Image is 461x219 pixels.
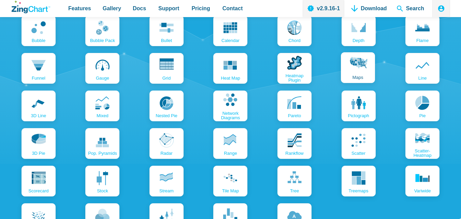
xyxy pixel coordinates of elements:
a: grid [149,53,184,84]
a: flame [405,15,440,46]
a: bubble [21,15,56,46]
a: pop. pyramids [85,128,119,159]
a: stock [85,166,119,196]
span: Network Diagrams [215,111,246,120]
a: stream [149,166,184,196]
span: 3D pie [32,151,45,155]
span: pareto [288,113,301,118]
a: nested pie [149,91,184,121]
span: Features [68,4,91,13]
span: Heat map [221,76,240,80]
span: variwide [414,189,431,193]
span: grid [162,76,171,80]
a: tree [277,166,312,196]
a: line [405,53,440,84]
span: pictograph [348,113,369,118]
a: gauge [85,53,119,84]
a: bullet [149,15,184,46]
span: bullet [161,38,172,43]
span: Pricing [191,4,210,13]
span: pop. pyramids [88,151,117,155]
a: calendar [213,15,247,46]
span: Docs [133,4,146,13]
a: 3D pie [21,128,56,159]
a: pie [405,91,440,121]
span: chord [288,38,300,43]
span: stock [97,189,108,193]
a: maps [341,52,375,83]
span: Support [158,4,179,13]
a: Heat map [213,53,247,84]
a: ZingChart Logo. Click to return to the homepage [12,1,50,13]
span: stream [159,189,174,193]
span: funnel [32,76,45,80]
span: line [418,76,427,80]
span: flame [416,38,429,43]
span: pie [419,113,426,118]
span: scorecard [28,189,48,193]
span: treemaps [349,189,369,193]
a: bubble pack [85,15,119,46]
a: variwide [405,166,440,196]
a: scorecard [21,166,56,196]
span: mixed [97,113,109,118]
span: calendar [221,38,240,43]
a: rankflow [277,128,312,159]
a: 3D line [21,91,56,121]
a: treemaps [342,166,376,196]
a: funnel [21,53,56,84]
a: pictograph [342,91,376,121]
span: bubble [32,38,45,43]
a: chord [277,15,312,46]
a: depth [342,15,376,46]
a: tile map [213,166,247,196]
span: 3D line [31,113,46,118]
span: scatter-heatmap [407,149,438,158]
span: tile map [222,189,239,193]
span: range [224,151,237,155]
span: Gallery [103,4,121,13]
span: maps [352,75,363,80]
span: tree [290,189,299,193]
span: depth [352,38,364,43]
a: scatter-heatmap [405,128,440,159]
a: mixed [85,91,119,121]
span: Heatmap Plugin [279,73,310,82]
span: nested pie [156,113,177,118]
span: bubble pack [90,38,115,43]
a: scatter [342,128,376,159]
span: gauge [96,76,109,80]
a: Heatmap Plugin [277,53,312,84]
span: radar [160,151,172,155]
a: range [213,128,247,159]
span: Contact [222,4,243,13]
a: radar [149,128,184,159]
a: Network Diagrams [213,91,247,121]
span: scatter [351,151,365,155]
span: rankflow [285,151,303,155]
a: pareto [277,91,312,121]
